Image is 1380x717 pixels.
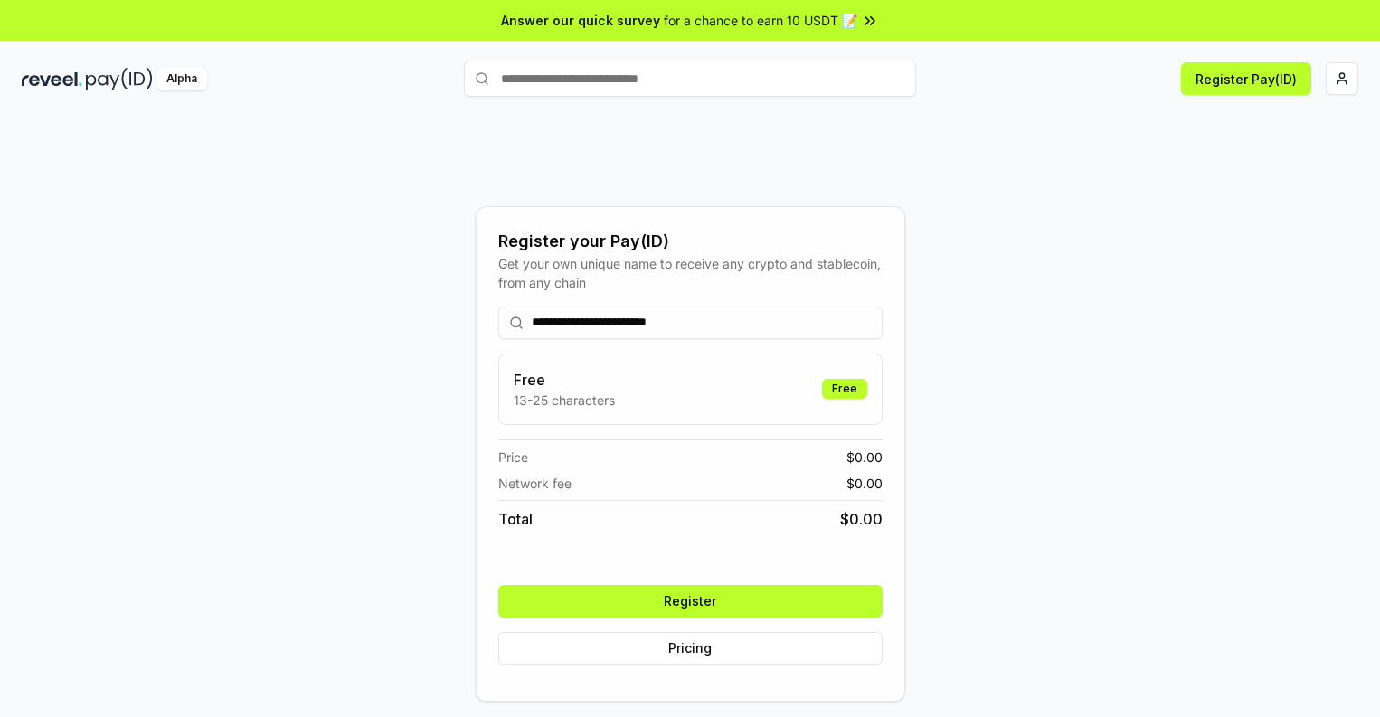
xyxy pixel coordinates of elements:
[498,585,883,618] button: Register
[156,68,207,90] div: Alpha
[514,391,615,410] p: 13-25 characters
[846,474,883,493] span: $ 0.00
[498,474,572,493] span: Network fee
[22,68,82,90] img: reveel_dark
[498,229,883,254] div: Register your Pay(ID)
[1181,62,1311,95] button: Register Pay(ID)
[664,11,857,30] span: for a chance to earn 10 USDT 📝
[86,68,153,90] img: pay_id
[498,448,528,467] span: Price
[498,254,883,292] div: Get your own unique name to receive any crypto and stablecoin, from any chain
[501,11,660,30] span: Answer our quick survey
[498,508,533,530] span: Total
[840,508,883,530] span: $ 0.00
[498,632,883,665] button: Pricing
[846,448,883,467] span: $ 0.00
[514,369,615,391] h3: Free
[822,379,867,399] div: Free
